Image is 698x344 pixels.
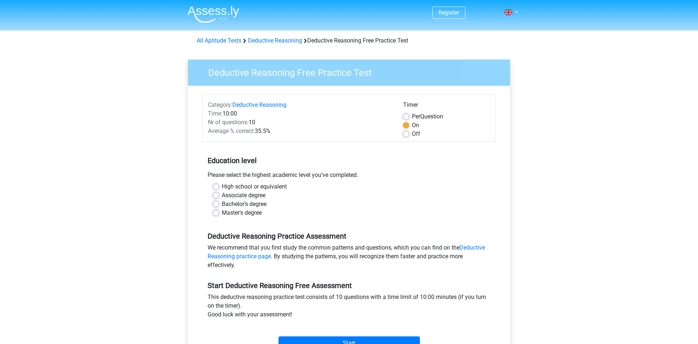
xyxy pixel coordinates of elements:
[202,293,496,322] div: This deductive reasoning practice test consists of 10 questions with a time limit of 10:00 minute...
[208,110,222,117] span: Time:
[222,209,262,217] label: Master's degree
[222,182,287,191] label: High school or equivalent
[202,243,496,272] div: We recommend that you first study the common patterns and questions, which you can find on the . ...
[208,101,232,108] span: Category:
[232,101,286,108] a: Deductive Reasoning
[202,118,398,127] div: 10
[194,36,504,45] div: Deductive Reasoning Free Practice Test
[412,130,420,138] label: Off
[202,171,496,182] div: Please select the highest academic level you’ve completed.
[412,113,420,120] span: Per
[208,119,249,126] span: Nr of questions:
[412,121,419,130] label: On
[202,109,398,118] div: 10:00
[403,101,490,112] div: Timer
[202,127,398,135] div: 35.5%
[438,9,459,16] a: Register
[208,232,490,240] h5: Deductive Reasoning Practice Assessment
[222,200,266,209] label: Bachelor's degree
[200,64,505,78] h3: Deductive Reasoning Free Practice Test
[248,37,302,44] a: Deductive Reasoning
[222,191,265,200] label: Associate degree
[412,112,443,121] label: Question
[208,153,490,168] h5: Education level
[188,6,239,23] img: Assessly
[208,128,255,134] span: Average % correct:
[197,37,241,44] a: All Aptitude Tests
[208,281,490,290] h5: Start Deductive Reasoning Free Assessment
